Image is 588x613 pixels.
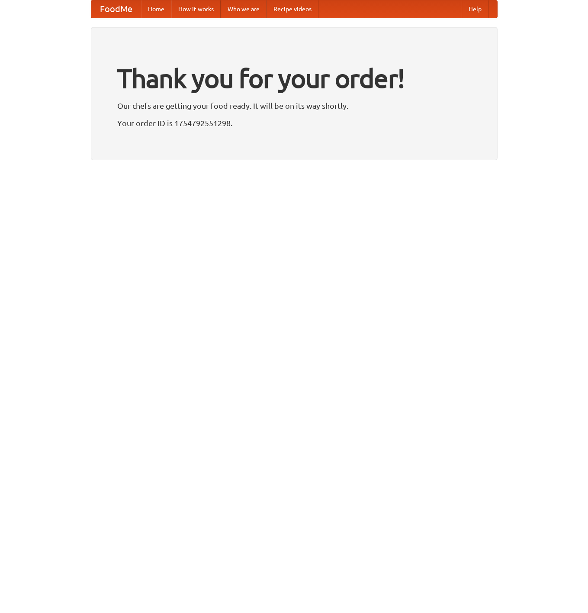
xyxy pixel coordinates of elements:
a: FoodMe [91,0,141,18]
h1: Thank you for your order! [117,58,471,99]
a: Home [141,0,171,18]
a: Help [462,0,488,18]
p: Your order ID is 1754792551298. [117,117,471,130]
a: Recipe videos [267,0,318,18]
a: How it works [171,0,221,18]
p: Our chefs are getting your food ready. It will be on its way shortly. [117,99,471,112]
a: Who we are [221,0,267,18]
